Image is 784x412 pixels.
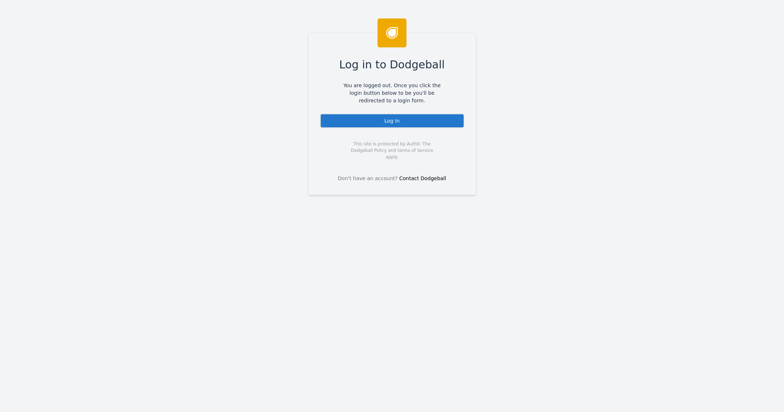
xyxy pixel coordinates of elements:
[345,141,440,160] span: This site is protected by Auth0. The Dodgeball Policy and terms of Service apply.
[399,175,446,181] a: Contact Dodgeball
[339,56,445,73] span: Log in to Dodgeball
[338,82,446,105] span: You are logged out. Once you click the login button below to be you'll be redirected to a login f...
[320,114,464,128] div: Log In
[338,175,398,182] span: Don't have an account?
